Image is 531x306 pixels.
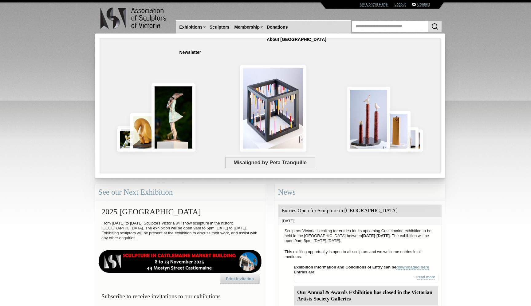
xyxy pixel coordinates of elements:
img: castlemaine-ldrbd25v2.png [98,250,262,273]
div: Our Annual & Awards Exhibition has closed in the Victorian Artists Society Galleries [294,286,438,305]
a: Exhibitions [177,22,205,33]
img: Little Frog. Big Climb [383,111,411,152]
img: Misaligned [240,65,306,152]
span: Misaligned by Peta Tranquille [225,157,315,168]
a: Donations [264,22,290,33]
a: Print Invitation [220,275,260,283]
h2: 2025 [GEOGRAPHIC_DATA] [98,204,262,219]
img: Search [431,23,439,30]
strong: [DATE]-[DATE] [362,233,390,238]
p: From [DATE] to [DATE] Sculptors Victoria will show sculpture in the historic [GEOGRAPHIC_DATA]. T... [98,219,262,242]
a: My Control Panel [360,2,388,7]
div: News [275,184,445,201]
img: logo.png [100,6,167,30]
img: Contact ASV [412,3,416,6]
a: Membership [232,22,262,33]
div: Entries Open for Sculpture in [GEOGRAPHIC_DATA] [278,205,442,217]
a: Newsletter [177,47,204,58]
p: Sculptors Victoria is calling for entries for its upcoming Castelmaine exhibition to be held in t... [281,227,439,245]
strong: Exhibition information and Conditions of Entry can be [294,265,429,270]
a: read more [417,275,435,280]
a: Logout [395,2,406,7]
div: See our Next Exhibition [95,184,265,201]
p: This exciting opportunity is open to all sculptors and we welcome entries in all mediums. [281,248,439,261]
div: + [294,275,439,283]
a: downloaded here [396,265,429,270]
a: Contact [417,2,430,7]
a: Sculptors [207,22,232,33]
img: Connection [151,83,195,152]
div: [DATE] [278,217,442,225]
img: Rising Tides [347,87,390,152]
a: About [GEOGRAPHIC_DATA] [264,34,329,45]
h3: Subscribe to receive invitations to our exhibitions [98,290,262,302]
